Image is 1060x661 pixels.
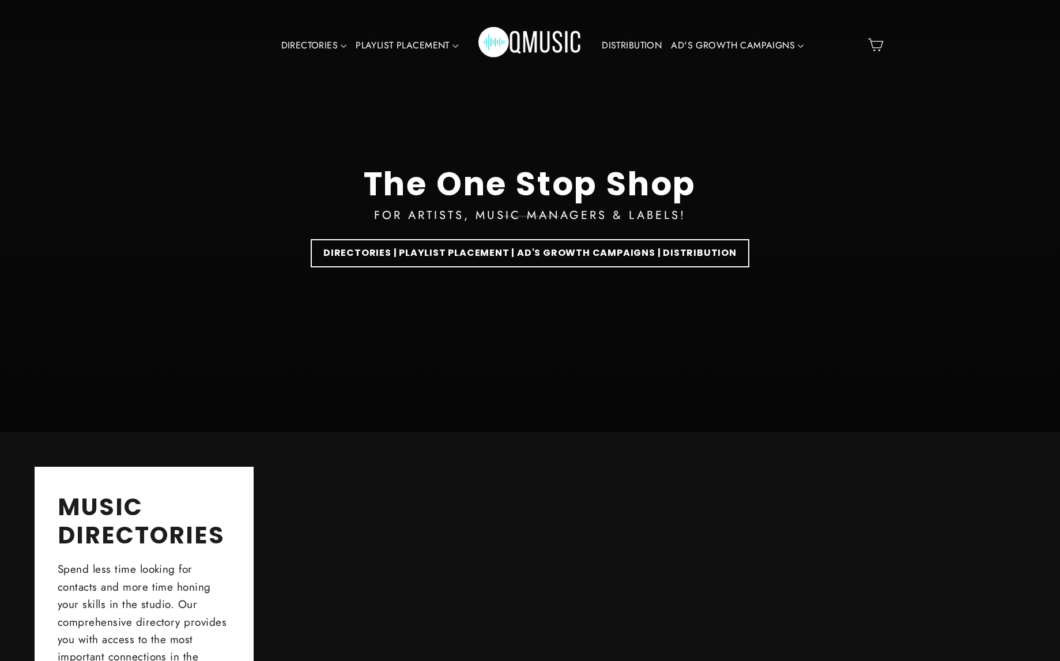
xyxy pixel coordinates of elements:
a: DIRECTORIES [277,32,352,59]
a: DISTRIBUTION [597,32,666,59]
img: Q Music Promotions [478,19,582,71]
a: PLAYLIST PLACEMENT [351,32,463,59]
a: DIRECTORIES | PLAYLIST PLACEMENT | AD'S GROWTH CAMPAIGNS | DISTRIBUTION [311,239,749,267]
h2: MUSIC DIRECTORIES [58,493,231,549]
div: The One Stop Shop [364,165,697,203]
div: Primary [240,12,820,79]
div: FOR ARTISTS, MUSIC MANAGERS & LABELS! [374,206,685,225]
a: AD'S GROWTH CAMPAIGNS [666,32,808,59]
